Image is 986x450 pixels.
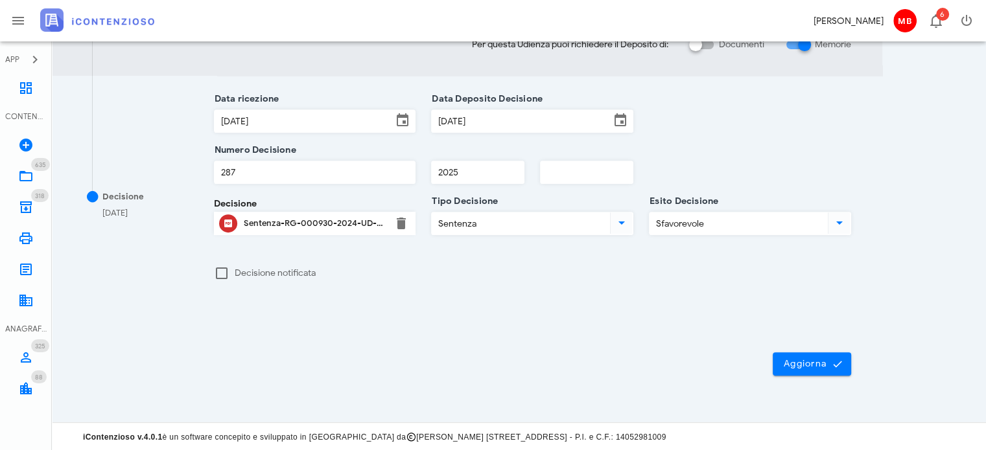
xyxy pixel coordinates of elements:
[920,5,951,36] button: Distintivo
[646,195,718,208] label: Esito Decisione
[244,213,386,234] div: Clicca per aprire un'anteprima del file o scaricarlo
[35,342,45,350] span: 325
[235,267,416,280] label: Decisione notificata
[393,216,409,231] button: Elimina
[214,197,257,210] label: Decisione
[815,38,851,51] label: Memorie
[5,323,47,335] div: ANAGRAFICA
[35,192,45,200] span: 318
[773,352,851,376] button: Aggiorna
[936,8,949,21] span: Distintivo
[783,358,841,370] span: Aggiorna
[35,373,43,381] span: 88
[814,14,884,28] div: [PERSON_NAME]
[893,9,917,32] span: MB
[211,93,279,106] label: Data ricezione
[5,111,47,122] div: CONTENZIOSO
[719,38,764,51] label: Documenti
[102,190,144,203] div: Decisione
[102,207,128,218] span: [DATE]
[219,214,237,232] button: Clicca per aprire un'anteprima del file o scaricarlo
[35,161,46,169] span: 635
[428,93,543,106] label: Data Deposito Decisione
[40,8,154,32] img: logo-text-2x.png
[31,189,49,202] span: Distintivo
[31,339,49,352] span: Distintivo
[428,195,498,208] label: Tipo Decisione
[650,212,825,234] input: Esito Decisione
[889,5,920,36] button: MB
[31,158,50,171] span: Distintivo
[31,370,47,383] span: Distintivo
[432,212,607,234] input: Tipo Decisione
[244,218,386,229] div: Sentenza-RG-000930-2024-UD-15112024-2.pdf
[211,144,296,157] label: Numero Decisione
[83,433,162,442] strong: iContenzioso v.4.0.1
[215,161,416,183] input: Numero Decisione
[472,38,668,51] span: Per questa Udienza puoi richiedere il Deposito di:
